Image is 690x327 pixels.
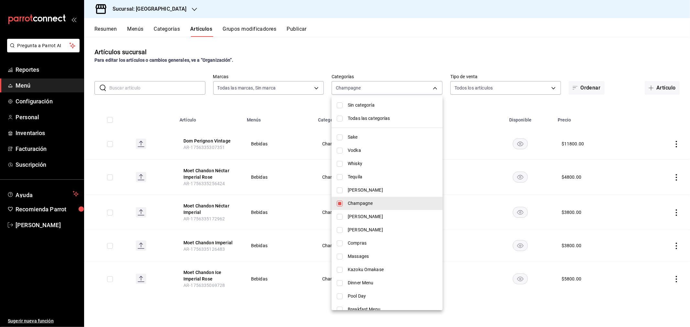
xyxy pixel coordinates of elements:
span: Compras [348,240,437,247]
span: Massages [348,253,437,260]
span: Breakfast Menu [348,306,437,313]
span: Kazoku Omakase [348,266,437,273]
span: Sake [348,134,437,141]
span: Dinner Menu [348,280,437,286]
span: Sin categoría [348,102,437,109]
span: Champagne [348,200,437,207]
span: Vodka [348,147,437,154]
span: Whisky [348,160,437,167]
span: [PERSON_NAME] [348,187,437,194]
span: Tequila [348,174,437,180]
span: Todas las categorías [348,115,437,122]
span: Pool Day [348,293,437,300]
span: [PERSON_NAME] [348,227,437,233]
span: [PERSON_NAME] [348,213,437,220]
